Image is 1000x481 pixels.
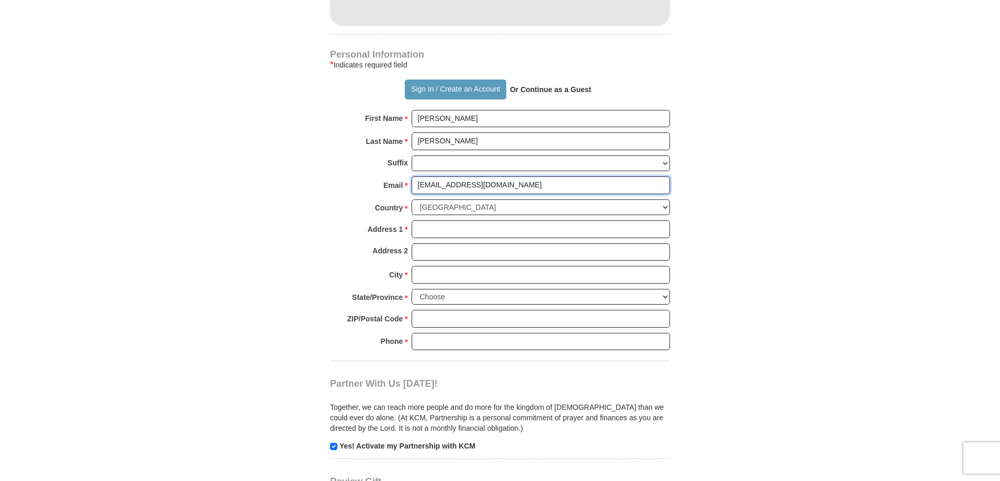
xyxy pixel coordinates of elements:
[347,311,403,326] strong: ZIP/Postal Code
[389,267,403,282] strong: City
[405,80,506,99] button: Sign In / Create an Account
[368,222,403,237] strong: Address 1
[388,155,408,170] strong: Suffix
[381,334,403,349] strong: Phone
[383,178,403,193] strong: Email
[372,243,408,258] strong: Address 2
[375,200,403,215] strong: Country
[330,378,438,389] span: Partner With Us [DATE]!
[339,442,475,450] strong: Yes! Activate my Partnership with KCM
[330,402,670,433] p: Together, we can reach more people and do more for the kingdom of [DEMOGRAPHIC_DATA] than we coul...
[366,134,403,149] strong: Last Name
[330,59,670,71] div: Indicates required field
[365,111,403,126] strong: First Name
[330,50,670,59] h4: Personal Information
[510,85,592,94] strong: Or Continue as a Guest
[352,290,403,305] strong: State/Province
